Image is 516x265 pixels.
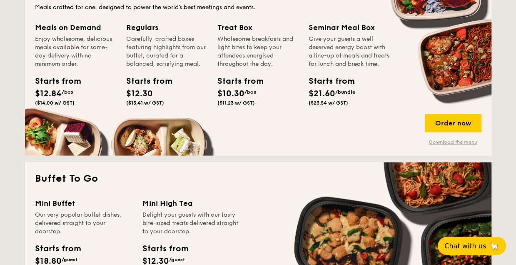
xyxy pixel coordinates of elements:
[438,237,506,255] button: Chat with us🦙
[309,35,390,68] div: Give your guests a well-deserved energy boost with a line-up of meals and treats for lunch and br...
[217,75,255,87] div: Starts from
[35,172,481,185] h2: Buffet To Go
[335,89,355,95] span: /bundle
[309,89,335,99] span: $21.60
[142,197,240,209] div: Mini High Tea
[35,100,75,106] span: ($14.00 w/ GST)
[217,89,244,99] span: $10.30
[126,89,153,99] span: $12.30
[35,210,132,235] div: Our very popular buffet dishes, delivered straight to your doorstep.
[126,35,207,68] div: Carefully-crafted boxes featuring highlights from our buffet, curated for a balanced, satisfying ...
[169,256,185,262] span: /guest
[489,241,499,251] span: 🦙
[244,89,257,95] span: /box
[35,197,132,209] div: Mini Buffet
[35,35,116,68] div: Enjoy wholesome, delicious meals available for same-day delivery with no minimum order.
[142,242,188,255] div: Starts from
[35,75,72,87] div: Starts from
[217,100,255,106] span: ($11.23 w/ GST)
[444,242,486,250] span: Chat with us
[126,22,207,33] div: Regulars
[35,3,481,12] div: Meals crafted for one, designed to power the world's best meetings and events.
[309,100,348,106] span: ($23.54 w/ GST)
[425,114,481,132] div: Order now
[309,75,346,87] div: Starts from
[425,139,481,145] a: Download the menu
[62,256,77,262] span: /guest
[142,210,240,235] div: Delight your guests with our tasty bite-sized treats delivered straight to your doorstep.
[126,75,164,87] div: Starts from
[35,89,62,99] span: $12.84
[126,100,164,106] span: ($13.41 w/ GST)
[62,89,74,95] span: /box
[217,35,299,68] div: Wholesome breakfasts and light bites to keep your attendees energised throughout the day.
[309,22,390,33] div: Seminar Meal Box
[35,242,80,255] div: Starts from
[35,22,116,33] div: Meals on Demand
[217,22,299,33] div: Treat Box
